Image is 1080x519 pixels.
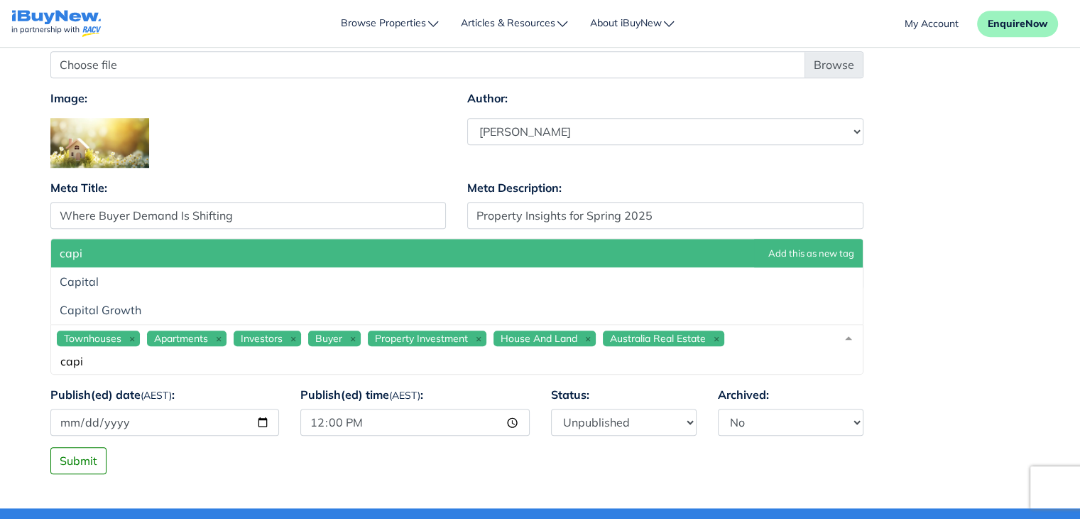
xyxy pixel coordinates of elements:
strong: Image: [50,91,87,105]
span: Property Investment [375,332,468,345]
button: EnquireNow [977,11,1058,37]
strong: Meta Description: [467,181,562,195]
strong: Archived: [718,387,769,402]
strong: Identifying house-and-land opportunities [40,309,261,321]
input: Search or add a tag [57,354,834,368]
h3: What it means for investors [11,149,799,175]
h3: Take the Next Step [11,385,799,411]
small: (AEST) [141,389,172,402]
button: Submit [50,447,107,474]
img: hero-image [50,118,149,168]
small: (AEST) [389,389,420,402]
strong: Watching for lifestyle-driven buyers [40,352,232,364]
span: Now [1025,17,1047,30]
span: Capital [60,274,99,289]
input: 255 characters maximum [50,202,447,229]
span: Investors [241,332,283,345]
strong: Author: [467,91,508,105]
p: The Spring 2025 Price Predictor Index highlights the major shifts in buyer demand—but the real va... [11,429,799,461]
a: account [905,16,959,31]
strong: Tracking affordability-driven demand [40,266,239,278]
span: Apartments [154,332,208,345]
p: The clearest message from this quarter’s PPI: demand is diversifying. Investors who understand th... [11,193,799,225]
span: capi [60,246,82,260]
p: for townhouses and apartments in metro locations. [40,264,799,296]
a: navigations [11,6,102,41]
span: Capital Growth [60,303,141,317]
p: are adjusting from peak conditions, but select pockets remain highly attractive for both houses a... [40,40,799,87]
span: Townhouses [64,332,121,345]
img: logo [11,10,102,38]
strong: Meta Title: [50,181,107,195]
p: For strategy, this means: [11,237,799,252]
strong: Publish(ed) date : [50,387,175,402]
strong: Publish(ed) time : [300,387,423,402]
span: Buyer [315,332,342,345]
span: House And Land [501,332,577,345]
strong: The Gold Coast [40,100,124,112]
strong: [GEOGRAPHIC_DATA] and [GEOGRAPHIC_DATA] [40,41,309,53]
p: in growth corridors where detached homes remain the aspirational choice. [40,307,799,339]
strong: Status: [551,387,589,402]
input: 255 characters maximum [467,202,863,229]
p: continues to stand out, with strong buyer appetite across all property types, especially new apar... [40,99,799,131]
p: in coastal and urban precincts where attached dwellings are increasingly preferred. [40,351,799,366]
span: Australia Real Estate [610,332,706,345]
